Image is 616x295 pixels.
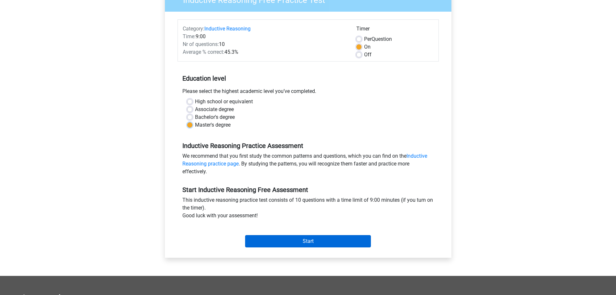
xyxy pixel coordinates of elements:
div: Timer [356,25,434,35]
div: We recommend that you first study the common patterns and questions, which you can find on the . ... [178,152,439,178]
span: Average % correct: [183,49,224,55]
div: Please select the highest academic level you’ve completed. [178,87,439,98]
label: Bachelor's degree [195,113,235,121]
label: High school or equivalent [195,98,253,106]
span: Nr of questions: [183,41,219,47]
label: Off [364,51,372,59]
a: Inductive Reasoning [204,26,251,32]
span: Per [364,36,372,42]
label: Master's degree [195,121,231,129]
h5: Inductive Reasoning Practice Assessment [182,142,434,150]
input: Start [245,235,371,247]
label: Associate degree [195,106,234,113]
div: 10 [178,40,351,48]
span: Category: [183,26,204,32]
label: Question [364,35,392,43]
h5: Education level [182,72,434,85]
div: 45.3% [178,48,351,56]
div: 9:00 [178,33,351,40]
span: Time: [183,33,196,40]
h5: Start Inductive Reasoning Free Assessment [182,186,434,194]
label: On [364,43,371,51]
div: This inductive reasoning practice test consists of 10 questions with a time limit of 9:00 minutes... [178,196,439,222]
